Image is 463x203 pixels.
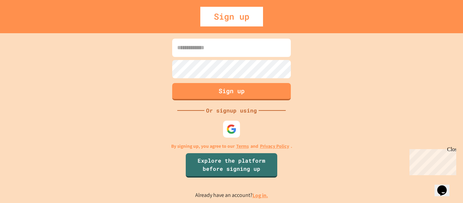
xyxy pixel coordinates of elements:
div: Sign up [200,7,263,26]
p: Already have an account? [195,191,268,200]
button: Sign up [172,83,291,100]
a: Privacy Policy [260,143,289,150]
div: Chat with us now!Close [3,3,47,43]
img: google-icon.svg [226,124,237,134]
div: Or signup using [204,106,259,115]
a: Explore the platform before signing up [186,153,277,178]
iframe: chat widget [407,146,456,175]
p: By signing up, you agree to our and . [171,143,292,150]
iframe: chat widget [435,176,456,196]
a: Terms [236,143,249,150]
a: Log in. [253,192,268,199]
